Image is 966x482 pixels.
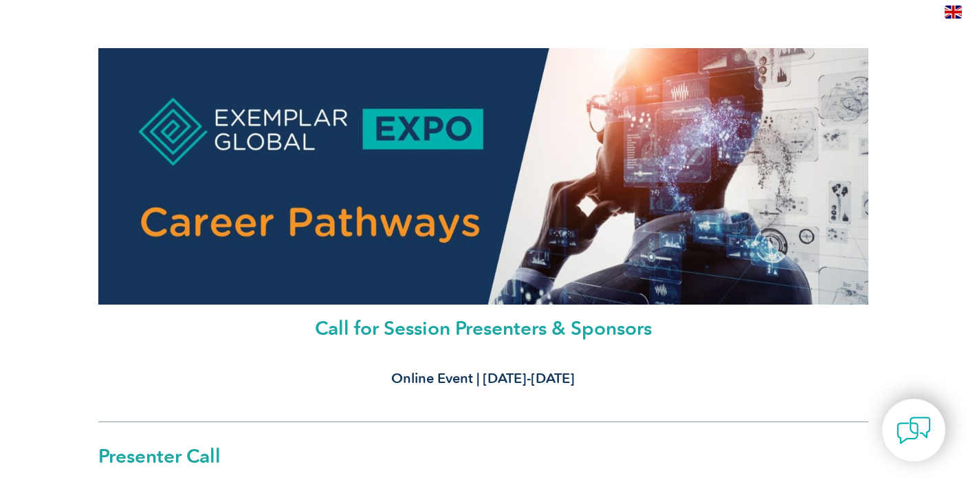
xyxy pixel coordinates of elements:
img: career pathways [98,48,868,305]
img: en [945,6,962,19]
h1: Call for Session Presenters & Sponsors [98,318,868,338]
img: contact-chat.png [897,413,931,448]
h3: Online Event | [DATE]-[DATE] [98,370,868,387]
h2: Presenter Call [98,446,868,465]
